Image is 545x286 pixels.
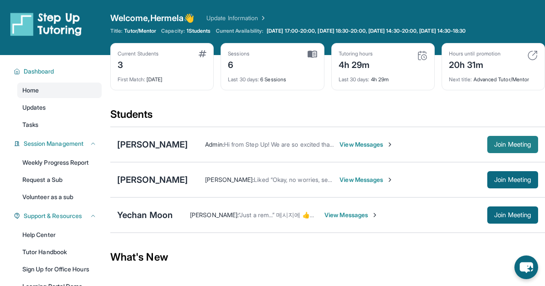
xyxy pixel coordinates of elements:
div: [PERSON_NAME] [117,138,188,151]
img: logo [10,12,82,36]
span: Tutor/Mentor [124,28,156,34]
img: card [308,50,317,58]
span: Join Meeting [494,177,531,182]
span: Last 30 days : [228,76,259,83]
span: Session Management [24,139,84,148]
span: Current Availability: [216,28,263,34]
span: View Messages [339,140,393,149]
button: Join Meeting [487,206,538,224]
div: Yechan Moon [117,209,173,221]
span: Last 30 days : [339,76,370,83]
span: View Messages [339,175,393,184]
span: First Match : [118,76,145,83]
button: chat-button [514,255,538,279]
span: [DATE] 17:00-20:00, [DATE] 18:30-20:00, [DATE] 14:30-20:00, [DATE] 14:30-18:30 [267,28,466,34]
div: 6 [228,57,249,71]
span: Welcome, Hermela 👋 [110,12,194,24]
span: Tasks [22,120,38,129]
div: Sessions [228,50,249,57]
div: 3 [118,57,159,71]
div: Hours until promotion [449,50,501,57]
span: Updates [22,103,46,112]
button: Join Meeting [487,171,538,188]
span: Next title : [449,76,472,83]
img: Chevron-Right [371,212,378,218]
a: Tutor Handbook [17,244,102,260]
span: Capacity: [161,28,185,34]
div: [DATE] [118,71,206,83]
div: 20h 31m [449,57,501,71]
img: card [199,50,206,57]
span: [PERSON_NAME] : [205,176,254,183]
a: [DATE] 17:00-20:00, [DATE] 18:30-20:00, [DATE] 14:30-20:00, [DATE] 14:30-18:30 [265,28,467,34]
button: Dashboard [20,67,97,76]
a: Volunteer as a sub [17,189,102,205]
button: Support & Resources [20,212,97,220]
img: card [527,50,538,61]
span: Title: [110,28,122,34]
div: Tutoring hours [339,50,373,57]
button: Join Meeting [487,136,538,153]
div: Students [110,108,545,126]
div: Current Students [118,50,159,57]
span: Dashboard [24,67,54,76]
span: “Just a rem...” 메시지에 👍을(를) 추가함 [238,211,345,218]
img: card [417,50,427,61]
span: Join Meeting [494,212,531,218]
img: Chevron-Right [386,176,393,183]
a: Updates [17,100,102,115]
a: Sign Up for Office Hours [17,261,102,277]
a: Home [17,83,102,98]
img: Chevron Right [258,14,267,22]
span: [PERSON_NAME] : [190,211,238,218]
div: What's New [110,238,545,276]
div: 6 Sessions [228,71,317,83]
div: 4h 29m [339,71,427,83]
a: Help Center [17,227,102,243]
span: Home [22,86,39,95]
span: Liked “Okay, no worries, see you guys at 7” [254,176,371,183]
span: Admin : [205,141,224,148]
div: Advanced Tutor/Mentor [449,71,538,83]
button: Session Management [20,139,97,148]
span: View Messages [324,211,378,219]
span: Support & Resources [24,212,82,220]
a: Weekly Progress Report [17,155,102,170]
a: Request a Sub [17,172,102,188]
div: 4h 29m [339,57,373,71]
span: Join Meeting [494,142,531,147]
span: 1 Students [187,28,211,34]
a: Update Information [206,14,267,22]
div: [PERSON_NAME] [117,174,188,186]
a: Tasks [17,117,102,132]
img: Chevron-Right [386,141,393,148]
